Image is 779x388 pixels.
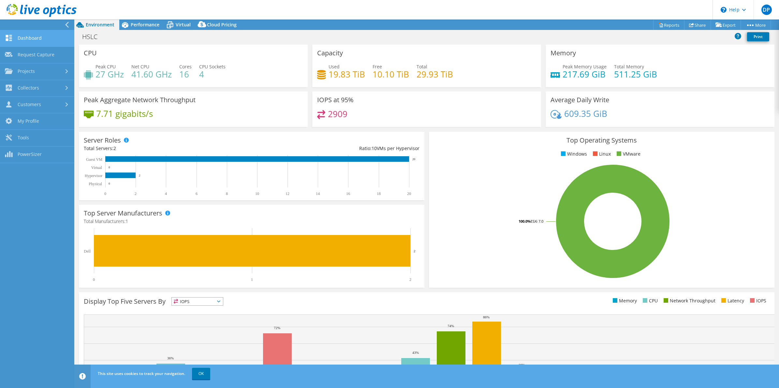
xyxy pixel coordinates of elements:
span: CPU Sockets [199,63,226,70]
span: 10 [372,145,377,151]
a: Reports [653,20,684,30]
a: More [741,20,771,30]
h4: 29.93 TiB [417,71,453,78]
a: OK [192,368,210,380]
text: 36% [167,356,174,360]
text: 43% [412,351,419,354]
h4: 4 [199,71,226,78]
text: 28% [519,363,525,367]
text: 0 [93,277,95,282]
h4: 609.35 GiB [564,110,607,117]
h4: Total Manufacturers: [84,218,419,225]
svg: \n [721,7,727,13]
text: 0 [109,182,110,185]
span: Cloud Pricing [207,21,237,28]
text: 74% [448,324,454,328]
span: 1 [125,218,128,224]
span: DP [761,5,772,15]
span: Cores [179,63,192,70]
li: IOPS [748,297,766,304]
h3: CPU [84,49,97,57]
li: Network Throughput [662,297,715,304]
text: Physical [89,182,102,186]
text: 16 [346,191,350,196]
span: Total [417,63,427,70]
span: Virtual [176,21,191,28]
h4: 7.71 gigabits/s [96,110,153,117]
text: 10 [255,191,259,196]
h4: 10.10 TiB [373,71,409,78]
li: Linux [591,150,611,158]
h3: Average Daily Write [551,96,609,104]
span: Net CPU [131,63,149,70]
h3: Server Roles [84,137,121,144]
span: Peak CPU [96,63,116,70]
li: VMware [615,150,640,158]
text: Virtual [91,165,102,170]
text: 20 [407,191,411,196]
span: 2 [113,145,116,151]
h4: 2909 [328,110,347,118]
text: 6 [196,191,198,196]
h3: Top Server Manufacturers [84,210,162,217]
span: Total Memory [614,63,644,70]
span: IOPS [172,298,223,305]
a: Export [711,20,741,30]
text: 18 [377,191,381,196]
span: Used [329,63,340,70]
text: Guest VM [86,157,102,162]
li: Latency [720,297,744,304]
text: 0 [104,191,106,196]
h4: 511.25 GiB [614,71,657,78]
text: 2 [409,277,411,282]
li: Memory [611,297,637,304]
h1: HSLC [79,33,108,40]
h3: Memory [551,49,576,57]
text: 72% [274,326,280,330]
h4: 27 GHz [96,71,124,78]
text: 1 [251,277,253,282]
h3: Capacity [317,49,343,57]
text: 20 [412,158,416,161]
h3: Peak Aggregate Network Throughput [84,96,196,104]
h3: Top Operating Systems [434,137,770,144]
text: 2 [414,249,416,253]
text: Dell [84,249,91,254]
h4: 41.60 GHz [131,71,172,78]
span: This site uses cookies to track your navigation. [98,371,185,376]
div: Ratio: VMs per Hypervisor [252,145,419,152]
text: 12 [286,191,289,196]
text: 4 [165,191,167,196]
span: Performance [131,21,159,28]
h4: 16 [179,71,192,78]
tspan: ESXi 7.0 [531,219,543,224]
h4: 217.69 GiB [563,71,607,78]
text: 86% [483,315,490,319]
h4: 19.83 TiB [329,71,365,78]
text: Hypervisor [85,173,102,178]
a: Print [747,32,769,41]
text: 2 [135,191,137,196]
text: 0 [109,166,110,169]
span: Free [373,63,382,70]
tspan: 100.0% [519,219,531,224]
div: Total Servers: [84,145,252,152]
text: 2 [139,174,140,177]
span: Peak Memory Usage [563,63,607,70]
li: Windows [559,150,587,158]
text: 14 [316,191,320,196]
a: Share [684,20,711,30]
text: 8 [226,191,228,196]
li: CPU [641,297,658,304]
h3: IOPS at 95% [317,96,354,104]
span: Environment [86,21,114,28]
